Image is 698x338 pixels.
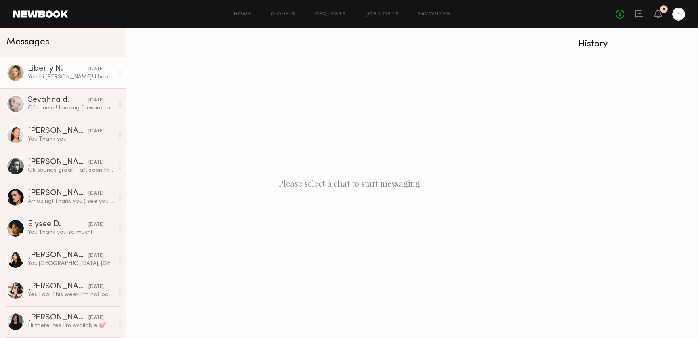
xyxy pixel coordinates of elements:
a: Requests [315,12,347,17]
a: Models [271,12,296,17]
div: [DATE] [88,65,104,73]
div: [PERSON_NAME] [28,189,88,197]
div: You: Thank you! [28,135,114,143]
div: [DATE] [88,314,104,322]
div: Of course!! Looking forward to it <3 [28,104,114,112]
div: [DATE] [88,252,104,260]
div: [DATE] [88,221,104,229]
div: Liberty N. [28,65,88,73]
div: Ok sounds great! Talk soon then! [28,166,114,174]
div: You: [GEOGRAPHIC_DATA], [GEOGRAPHIC_DATA] in our studio [28,260,114,267]
div: Yes I do! This week I’m not booked yet for [DATE] and [DATE]. Next week I am booked the 10th-12th... [28,291,114,298]
div: Amazing! Thank you:) see you [DATE] [28,197,114,205]
div: [PERSON_NAME] [28,252,88,260]
a: Home [234,12,252,17]
div: 8 [662,7,665,12]
div: You: Hi [PERSON_NAME]! I hope all is well, I wanted to see if you are available for an ecom shoot... [28,73,114,81]
div: [DATE] [88,190,104,197]
div: History [578,40,692,49]
div: [PERSON_NAME] [28,314,88,322]
div: [PERSON_NAME] [28,283,88,291]
div: Hi there! Yes I’m available 💕 Would there be hair and makeup or do I have to do it myself? [28,322,114,330]
div: [DATE] [88,283,104,291]
div: [PERSON_NAME] [28,158,88,166]
div: You: Thank you so much! [28,229,114,236]
div: Please select a chat to start messaging [126,28,572,338]
div: [DATE] [88,97,104,104]
a: Job Posts [366,12,399,17]
div: Sevahna d. [28,96,88,104]
div: [DATE] [88,159,104,166]
a: Favorites [418,12,450,17]
span: Messages [6,38,49,47]
div: Elysee D. [28,220,88,229]
div: [DATE] [88,128,104,135]
div: [PERSON_NAME] [28,127,88,135]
